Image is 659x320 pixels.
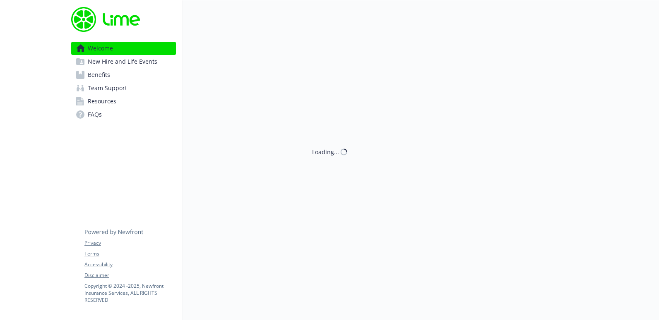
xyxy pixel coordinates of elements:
[71,95,176,108] a: Resources
[71,108,176,121] a: FAQs
[312,148,339,156] div: Loading...
[71,68,176,81] a: Benefits
[84,250,176,258] a: Terms
[84,239,176,247] a: Privacy
[88,108,102,121] span: FAQs
[84,282,176,303] p: Copyright © 2024 - 2025 , Newfront Insurance Services, ALL RIGHTS RESERVED
[88,55,157,68] span: New Hire and Life Events
[84,261,176,268] a: Accessibility
[88,42,113,55] span: Welcome
[88,95,116,108] span: Resources
[88,81,127,95] span: Team Support
[71,55,176,68] a: New Hire and Life Events
[84,272,176,279] a: Disclaimer
[88,68,110,81] span: Benefits
[71,81,176,95] a: Team Support
[71,42,176,55] a: Welcome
